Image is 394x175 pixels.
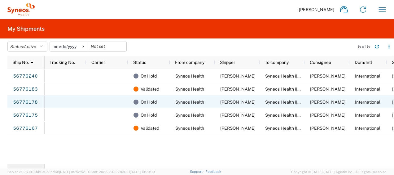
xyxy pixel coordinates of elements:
span: Grace Chew [220,74,256,79]
span: [PERSON_NAME] [299,7,334,12]
span: Syneos Health (Korea) [265,87,342,92]
span: Syneos Health (China) [265,100,342,105]
span: Grace Chew [220,113,256,118]
input: Not set [50,42,88,51]
a: 56776178 [13,97,38,107]
span: Syneos Health [175,126,204,131]
a: Feedback [205,170,221,173]
span: Copyright © [DATE]-[DATE] Agistix Inc., All Rights Reserved [291,169,387,175]
span: Tracking No. [50,60,75,65]
span: To company [265,60,289,65]
span: International [355,74,380,79]
span: International [355,126,380,131]
a: 56776175 [13,110,38,120]
span: Daisy Zou [310,100,345,105]
span: International [355,87,380,92]
span: Stephane Gouteux [310,74,345,79]
span: Syneos Health [175,74,204,79]
span: On Hold [141,96,157,109]
span: Sonali Parmar [310,113,345,118]
input: Not set [88,42,126,51]
span: [DATE] 09:52:52 [59,170,85,174]
span: International [355,100,380,105]
span: Status [133,60,146,65]
span: Validated [141,122,159,135]
span: Ship No. [12,60,29,65]
a: 56776183 [13,84,38,94]
span: Syneos Health [175,87,204,92]
span: Validated [141,83,159,96]
span: Syneos Health (Korea) [265,126,342,131]
button: Status:Active [7,42,47,52]
span: Server: 2025.18.0-bb0e0c2bd68 [7,170,85,174]
span: Client: 2025.18.0-27d3021 [88,170,155,174]
span: Grace Chew [220,87,256,92]
span: Shipper [220,60,235,65]
span: [DATE] 10:20:09 [130,170,155,174]
div: 5 of 5 [358,44,370,49]
span: From company [175,60,204,65]
span: Grace Chew [220,100,256,105]
span: Carrier [91,60,105,65]
a: 56776167 [13,123,38,133]
span: Jung Ok Jang [310,87,345,92]
span: Syneos Health [175,100,204,105]
span: Syneos Health (Japan) [265,74,342,79]
span: EunJeong Kim [310,126,345,131]
h2: My Shipments [7,25,45,33]
span: Consignee [310,60,331,65]
a: Support [190,170,205,173]
span: On Hold [141,70,157,83]
span: Syneos Health (India) [265,113,342,118]
span: Active [24,44,36,49]
span: Syneos Health [175,113,204,118]
span: International [355,113,380,118]
span: Grace Chew [220,126,256,131]
span: Dom/Intl [355,60,372,65]
a: 56776240 [13,71,38,81]
span: On Hold [141,109,157,122]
